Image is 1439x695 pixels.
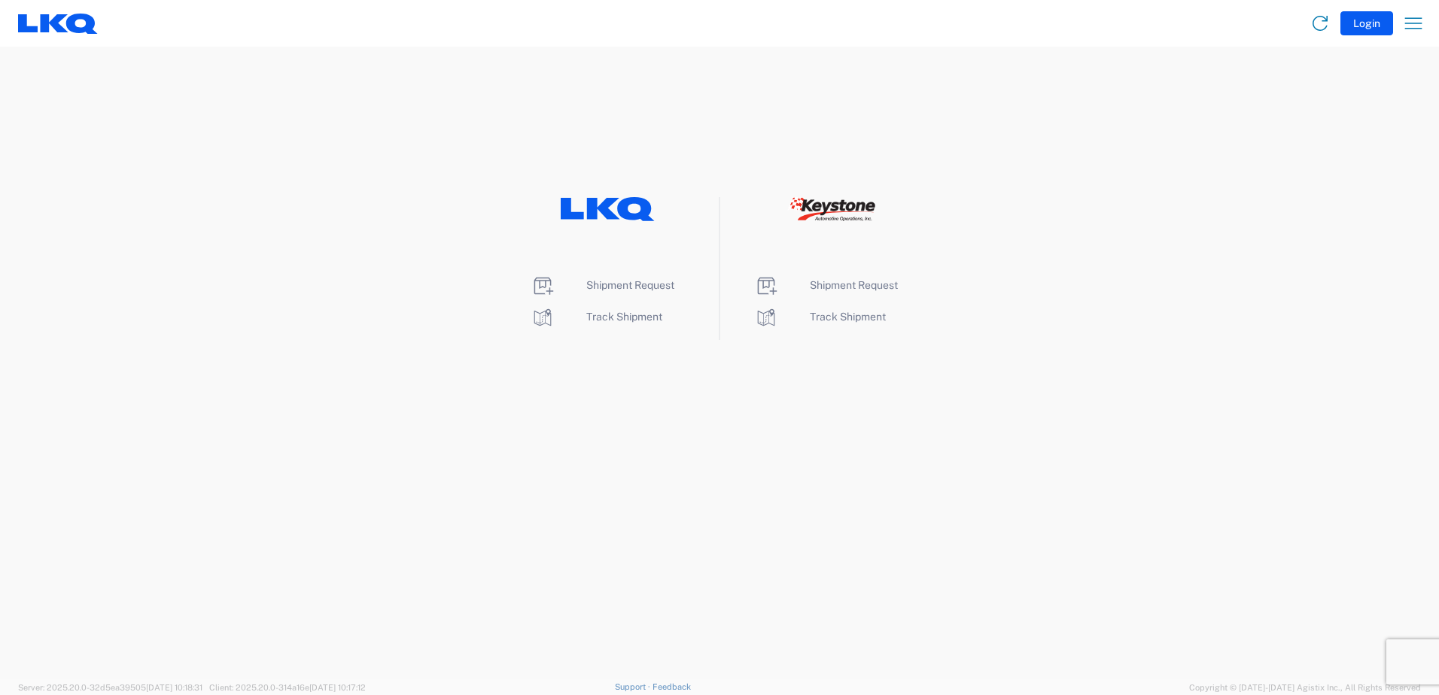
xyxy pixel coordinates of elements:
a: Track Shipment [531,311,662,323]
a: Feedback [653,682,691,691]
a: Shipment Request [531,279,674,291]
a: Shipment Request [754,279,898,291]
span: Shipment Request [810,279,898,291]
span: [DATE] 10:18:31 [146,683,202,692]
span: Track Shipment [810,311,886,323]
button: Login [1340,11,1393,35]
a: Support [615,682,653,691]
a: Track Shipment [754,311,886,323]
span: Shipment Request [586,279,674,291]
span: [DATE] 10:17:12 [309,683,366,692]
span: Server: 2025.20.0-32d5ea39505 [18,683,202,692]
span: Track Shipment [586,311,662,323]
span: Copyright © [DATE]-[DATE] Agistix Inc., All Rights Reserved [1189,681,1421,694]
span: Client: 2025.20.0-314a16e [209,683,366,692]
